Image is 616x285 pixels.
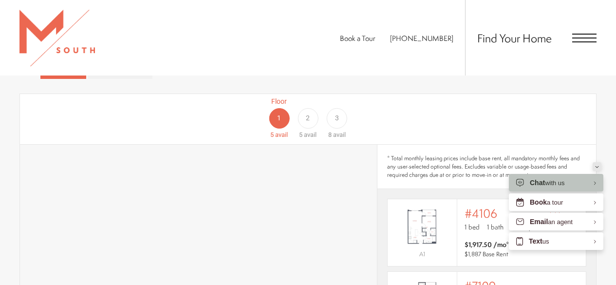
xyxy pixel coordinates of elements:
span: 1 bed [465,222,480,232]
span: avail [333,131,346,138]
a: View #4106 [387,199,586,266]
a: Find Your Home [477,30,552,46]
a: Call Us at 813-570-8014 [390,33,453,43]
img: #4106 - 1 bedroom floor plan layout with 1 bathroom and 622 square feet [388,205,456,248]
span: $1,917.50 /mo* [465,240,509,249]
span: * Total monthly leasing prices include base rent, all mandatory monthly fees and any user-selecte... [387,154,586,179]
span: 1 bath [487,222,504,232]
span: avail [304,131,317,138]
span: 3 [335,113,339,123]
span: 8 [328,131,332,138]
span: 2 [306,113,310,123]
span: 5 [299,131,302,138]
span: #4106 [465,207,497,220]
span: $1,887 Base Rent [465,250,508,258]
a: Book a Tour [340,33,375,43]
button: Open Menu [572,34,597,42]
a: Floor 3 [322,96,351,140]
span: [PHONE_NUMBER] [390,33,453,43]
a: Floor 2 [294,96,322,140]
span: A1 [419,250,425,258]
img: MSouth [19,10,95,66]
